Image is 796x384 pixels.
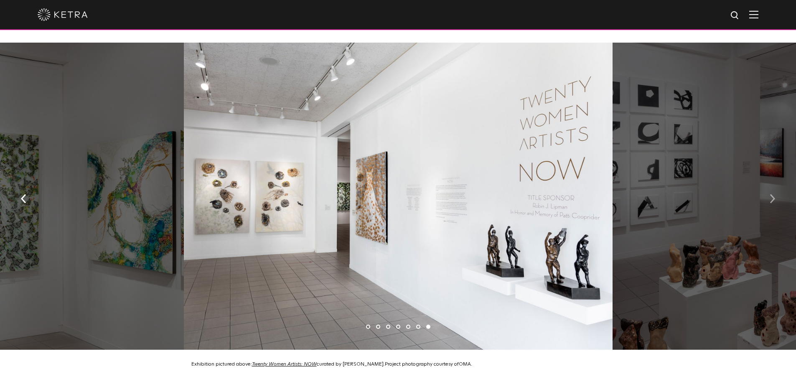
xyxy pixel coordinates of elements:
img: ketra-logo-2019-white [38,8,88,21]
span: Project photography courtesy of [385,362,459,367]
span: OMA [459,362,471,367]
img: search icon [730,10,740,21]
a: Twenty Women Artists: NOW [252,362,317,367]
img: Hamburger%20Nav.svg [749,10,758,18]
img: arrow-right-black.svg [770,194,775,203]
span: Exhibition pictured above: curated by [PERSON_NAME]. [191,362,385,367]
span: . [471,362,472,367]
img: arrow-left-black.svg [21,194,26,203]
